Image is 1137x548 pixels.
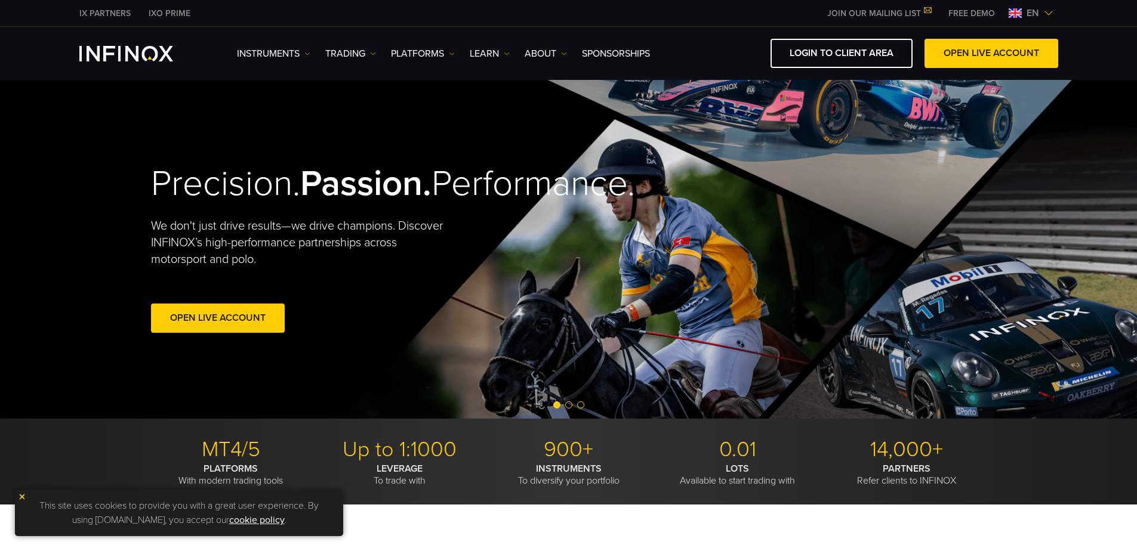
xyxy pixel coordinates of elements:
a: ABOUT [525,47,567,61]
p: 900+ [489,436,649,463]
p: Available to start trading with [658,463,818,487]
p: 14,000+ [827,436,987,463]
span: Go to slide 1 [553,401,560,408]
a: JOIN OUR MAILING LIST [818,8,939,18]
strong: PARTNERS [883,463,930,475]
h2: Precision. Performance. [151,162,527,206]
a: INFINOX [70,7,140,20]
a: PLATFORMS [391,47,455,61]
a: Learn [470,47,510,61]
strong: INSTRUMENTS [536,463,602,475]
a: INFINOX MENU [939,7,1004,20]
p: To trade with [320,463,480,487]
a: OPEN LIVE ACCOUNT [925,39,1058,68]
p: Refer clients to INFINOX [827,463,987,487]
a: Instruments [237,47,310,61]
p: With modern trading tools [151,463,311,487]
p: To diversify your portfolio [489,463,649,487]
a: INFINOX [140,7,199,20]
strong: LEVERAGE [377,463,423,475]
a: Open Live Account [151,304,285,333]
p: 0.01 [658,436,818,463]
span: Go to slide 2 [565,401,572,408]
a: INFINOX Logo [79,46,201,61]
a: LOGIN TO CLIENT AREA [771,39,913,68]
strong: Passion. [300,162,432,205]
strong: LOTS [726,463,749,475]
img: yellow close icon [18,493,26,501]
a: TRADING [325,47,376,61]
p: Up to 1:1000 [320,436,480,463]
span: en [1022,6,1044,20]
a: cookie policy [229,514,285,526]
p: We don't just drive results—we drive champions. Discover INFINOX’s high-performance partnerships ... [151,218,452,268]
a: SPONSORSHIPS [582,47,650,61]
p: MT4/5 [151,436,311,463]
span: Go to slide 3 [577,401,584,408]
strong: PLATFORMS [204,463,258,475]
p: This site uses cookies to provide you with a great user experience. By using [DOMAIN_NAME], you a... [21,496,337,530]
